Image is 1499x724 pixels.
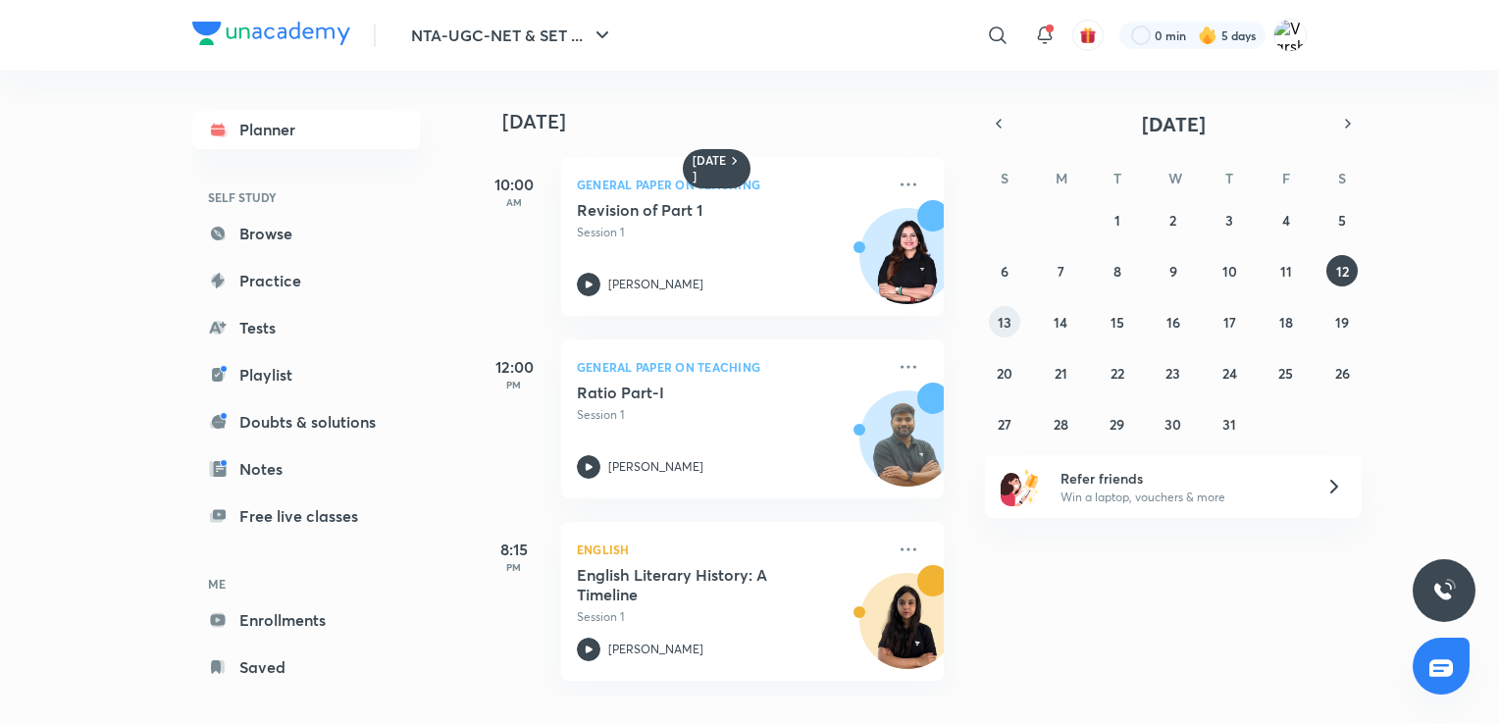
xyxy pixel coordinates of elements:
[192,355,420,394] a: Playlist
[1214,204,1245,235] button: July 3, 2025
[1270,255,1302,286] button: July 11, 2025
[1055,364,1067,383] abbr: July 21, 2025
[1113,262,1121,281] abbr: July 8, 2025
[192,449,420,489] a: Notes
[1164,415,1181,434] abbr: July 30, 2025
[1054,313,1067,332] abbr: July 14, 2025
[1113,169,1121,187] abbr: Tuesday
[1165,364,1180,383] abbr: July 23, 2025
[1336,262,1349,281] abbr: July 12, 2025
[192,22,350,45] img: Company Logo
[1111,364,1124,383] abbr: July 22, 2025
[475,196,553,208] p: AM
[192,214,420,253] a: Browse
[989,408,1020,440] button: July 27, 2025
[989,357,1020,388] button: July 20, 2025
[192,402,420,441] a: Doubts & solutions
[1001,467,1040,506] img: referral
[1326,204,1358,235] button: July 5, 2025
[577,224,885,241] p: Session 1
[1056,169,1067,187] abbr: Monday
[192,567,420,600] h6: ME
[998,313,1011,332] abbr: July 13, 2025
[577,200,821,220] h5: Revision of Part 1
[1326,357,1358,388] button: July 26, 2025
[1058,262,1064,281] abbr: July 7, 2025
[1158,204,1189,235] button: July 2, 2025
[577,406,885,424] p: Session 1
[860,219,955,313] img: Avatar
[577,565,821,604] h5: English Literary History: A Timeline
[192,600,420,640] a: Enrollments
[989,255,1020,286] button: July 6, 2025
[1060,468,1302,489] h6: Refer friends
[1273,19,1307,52] img: Varsha V
[192,647,420,687] a: Saved
[860,401,955,495] img: Avatar
[1169,211,1176,230] abbr: July 2, 2025
[1102,255,1133,286] button: July 8, 2025
[1223,313,1236,332] abbr: July 17, 2025
[1045,408,1076,440] button: July 28, 2025
[1158,255,1189,286] button: July 9, 2025
[1102,357,1133,388] button: July 22, 2025
[997,364,1012,383] abbr: July 20, 2025
[608,641,703,658] p: [PERSON_NAME]
[1225,169,1233,187] abbr: Thursday
[1166,313,1180,332] abbr: July 16, 2025
[192,22,350,50] a: Company Logo
[1045,357,1076,388] button: July 21, 2025
[577,608,885,626] p: Session 1
[399,16,626,55] button: NTA-UGC-NET & SET ...
[1270,204,1302,235] button: July 4, 2025
[989,306,1020,337] button: July 13, 2025
[1214,306,1245,337] button: July 17, 2025
[1111,313,1124,332] abbr: July 15, 2025
[1326,255,1358,286] button: July 12, 2025
[1045,306,1076,337] button: July 14, 2025
[1054,415,1068,434] abbr: July 28, 2025
[502,110,963,133] h4: [DATE]
[192,308,420,347] a: Tests
[860,584,955,678] img: Avatar
[475,173,553,196] h5: 10:00
[1326,306,1358,337] button: July 19, 2025
[1072,20,1104,51] button: avatar
[1270,357,1302,388] button: July 25, 2025
[1335,364,1350,383] abbr: July 26, 2025
[577,355,885,379] p: General Paper on Teaching
[1279,313,1293,332] abbr: July 18, 2025
[1079,26,1097,44] img: avatar
[608,458,703,476] p: [PERSON_NAME]
[577,173,885,196] p: General Paper on Teaching
[475,379,553,390] p: PM
[1158,408,1189,440] button: July 30, 2025
[1198,26,1217,45] img: streak
[1282,169,1290,187] abbr: Friday
[577,538,885,561] p: English
[1142,111,1206,137] span: [DATE]
[1169,262,1177,281] abbr: July 9, 2025
[1114,211,1120,230] abbr: July 1, 2025
[1278,364,1293,383] abbr: July 25, 2025
[1158,357,1189,388] button: July 23, 2025
[192,261,420,300] a: Practice
[1158,306,1189,337] button: July 16, 2025
[1280,262,1292,281] abbr: July 11, 2025
[1102,204,1133,235] button: July 1, 2025
[1282,211,1290,230] abbr: July 4, 2025
[693,153,727,184] h6: [DATE]
[1001,169,1008,187] abbr: Sunday
[192,181,420,214] h6: SELF STUDY
[1012,110,1334,137] button: [DATE]
[1225,211,1233,230] abbr: July 3, 2025
[577,383,821,402] h5: Ratio Part-I
[1222,262,1237,281] abbr: July 10, 2025
[1168,169,1182,187] abbr: Wednesday
[998,415,1011,434] abbr: July 27, 2025
[1270,306,1302,337] button: July 18, 2025
[1335,313,1349,332] abbr: July 19, 2025
[475,561,553,573] p: PM
[1222,364,1237,383] abbr: July 24, 2025
[1222,415,1236,434] abbr: July 31, 2025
